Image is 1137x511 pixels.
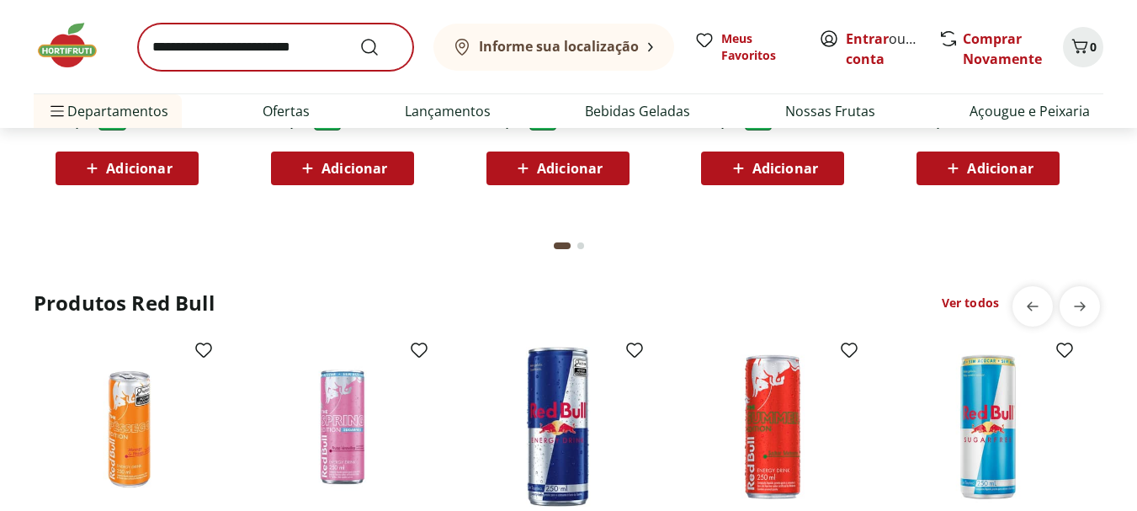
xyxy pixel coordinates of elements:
span: Adicionar [106,162,172,175]
button: Menu [47,91,67,131]
a: Ver todos [942,295,999,311]
a: Criar conta [846,29,938,68]
button: next [1060,286,1100,327]
button: Adicionar [701,152,844,185]
span: Adicionar [321,162,387,175]
button: previous [1012,286,1053,327]
button: Go to page 2 from fs-carousel [574,226,587,266]
button: Current page from fs-carousel [550,226,574,266]
img: Energético Frutas Vermelhas Sugarfree Red Bull 250ml [263,347,422,507]
button: Adicionar [486,152,630,185]
img: Hortifruti [34,20,118,71]
span: Meus Favoritos [721,30,799,64]
span: Adicionar [967,162,1033,175]
h2: Produtos Red Bull [34,290,215,317]
span: Adicionar [752,162,818,175]
a: Ofertas [263,101,310,121]
button: Adicionar [271,152,414,185]
span: Departamentos [47,91,168,131]
img: Energético Red Bull Energy Drink 250Ml [478,347,638,507]
span: 0 [1090,39,1097,55]
input: search [138,24,413,71]
button: Carrinho [1063,27,1103,67]
a: Bebidas Geladas [585,101,690,121]
img: Enérgetico Red Bull de Melancia Unidade [693,347,853,507]
a: Entrar [846,29,889,48]
img: Energético Morango e Pêssego Red Bull 250ml [47,347,207,507]
b: Informe sua localização [479,37,639,56]
a: Meus Favoritos [694,30,799,64]
a: Açougue e Peixaria [970,101,1090,121]
a: Lançamentos [405,101,491,121]
button: Adicionar [917,152,1060,185]
button: Adicionar [56,152,199,185]
img: Energético Red Bull Sugar Free 250Ml [908,347,1068,507]
a: Nossas Frutas [785,101,875,121]
button: Submit Search [359,37,400,57]
span: ou [846,29,921,69]
button: Informe sua localização [433,24,674,71]
a: Comprar Novamente [963,29,1042,68]
span: Adicionar [537,162,603,175]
